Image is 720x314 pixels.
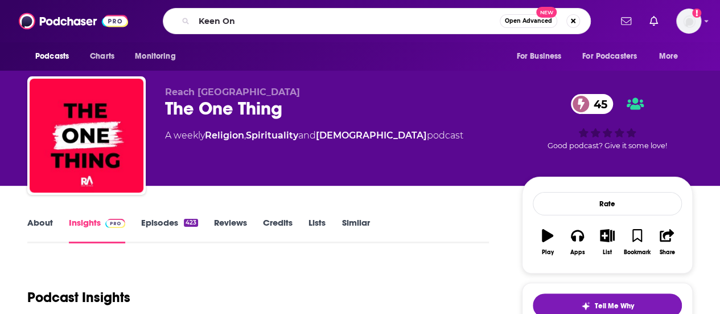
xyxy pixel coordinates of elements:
[593,222,622,263] button: List
[27,217,53,243] a: About
[308,217,326,243] a: Lists
[342,217,369,243] a: Similar
[263,217,293,243] a: Credits
[163,8,591,34] div: Search podcasts, credits, & more...
[35,48,69,64] span: Podcasts
[652,222,682,263] button: Share
[595,301,634,311] span: Tell Me Why
[83,46,121,67] a: Charts
[316,130,427,141] a: [DEMOGRAPHIC_DATA]
[570,249,585,256] div: Apps
[624,249,651,256] div: Bookmark
[27,289,130,306] h1: Podcast Insights
[533,192,682,215] div: Rate
[135,48,175,64] span: Monitoring
[659,48,678,64] span: More
[659,249,674,256] div: Share
[536,7,557,18] span: New
[562,222,592,263] button: Apps
[651,46,693,67] button: open menu
[676,9,701,34] img: User Profile
[165,129,463,142] div: A weekly podcast
[582,94,613,114] span: 45
[500,14,557,28] button: Open AdvancedNew
[575,46,653,67] button: open menu
[692,9,701,18] svg: Add a profile image
[645,11,663,31] a: Show notifications dropdown
[244,130,246,141] span: ,
[105,219,125,228] img: Podchaser Pro
[30,79,143,193] img: The One Thing
[205,130,244,141] a: Religion
[582,48,637,64] span: For Podcasters
[571,94,613,114] a: 45
[542,249,554,256] div: Play
[508,46,575,67] button: open menu
[548,141,667,150] span: Good podcast? Give it some love!
[127,46,190,67] button: open menu
[246,130,298,141] a: Spirituality
[622,222,652,263] button: Bookmark
[581,301,590,311] img: tell me why sparkle
[676,9,701,34] span: Logged in as psamuelson01
[194,12,500,30] input: Search podcasts, credits, & more...
[298,130,316,141] span: and
[184,219,198,227] div: 423
[27,46,84,67] button: open menu
[522,87,693,157] div: 45Good podcast? Give it some love!
[19,10,128,32] img: Podchaser - Follow, Share and Rate Podcasts
[676,9,701,34] button: Show profile menu
[141,217,198,243] a: Episodes423
[516,48,561,64] span: For Business
[616,11,636,31] a: Show notifications dropdown
[214,217,247,243] a: Reviews
[90,48,114,64] span: Charts
[533,222,562,263] button: Play
[69,217,125,243] a: InsightsPodchaser Pro
[505,18,552,24] span: Open Advanced
[603,249,612,256] div: List
[165,87,300,97] span: Reach [GEOGRAPHIC_DATA]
